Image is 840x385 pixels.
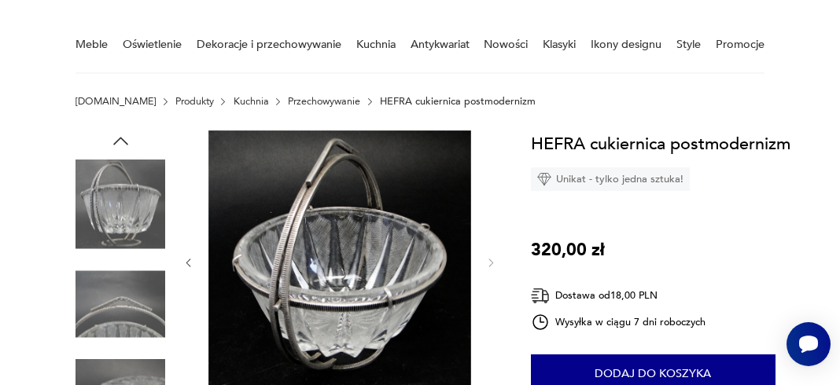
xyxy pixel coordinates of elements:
[380,96,536,107] p: HEFRA cukiernica postmodernizm
[531,286,550,306] img: Ikona dostawy
[411,17,470,71] a: Antykwariat
[543,17,576,71] a: Klasyki
[234,96,269,107] a: Kuchnia
[197,17,341,71] a: Dekoracje i przechowywanie
[531,130,790,157] h1: HEFRA cukiernica postmodernizm
[76,259,165,349] img: Zdjęcie produktu HEFRA cukiernica postmodernizm
[484,17,528,71] a: Nowości
[531,236,605,263] p: 320,00 zł
[76,159,165,249] img: Zdjęcie produktu HEFRA cukiernica postmodernizm
[288,96,360,107] a: Przechowywanie
[537,172,551,186] img: Ikona diamentu
[76,96,156,107] a: [DOMAIN_NAME]
[716,17,764,71] a: Promocje
[591,17,661,71] a: Ikony designu
[76,17,108,71] a: Meble
[175,96,214,107] a: Produkty
[787,322,831,366] iframe: Smartsupp widget button
[676,17,701,71] a: Style
[531,286,706,306] div: Dostawa od 18,00 PLN
[531,313,706,332] div: Wysyłka w ciągu 7 dni roboczych
[356,17,396,71] a: Kuchnia
[531,167,690,191] div: Unikat - tylko jedna sztuka!
[123,17,182,71] a: Oświetlenie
